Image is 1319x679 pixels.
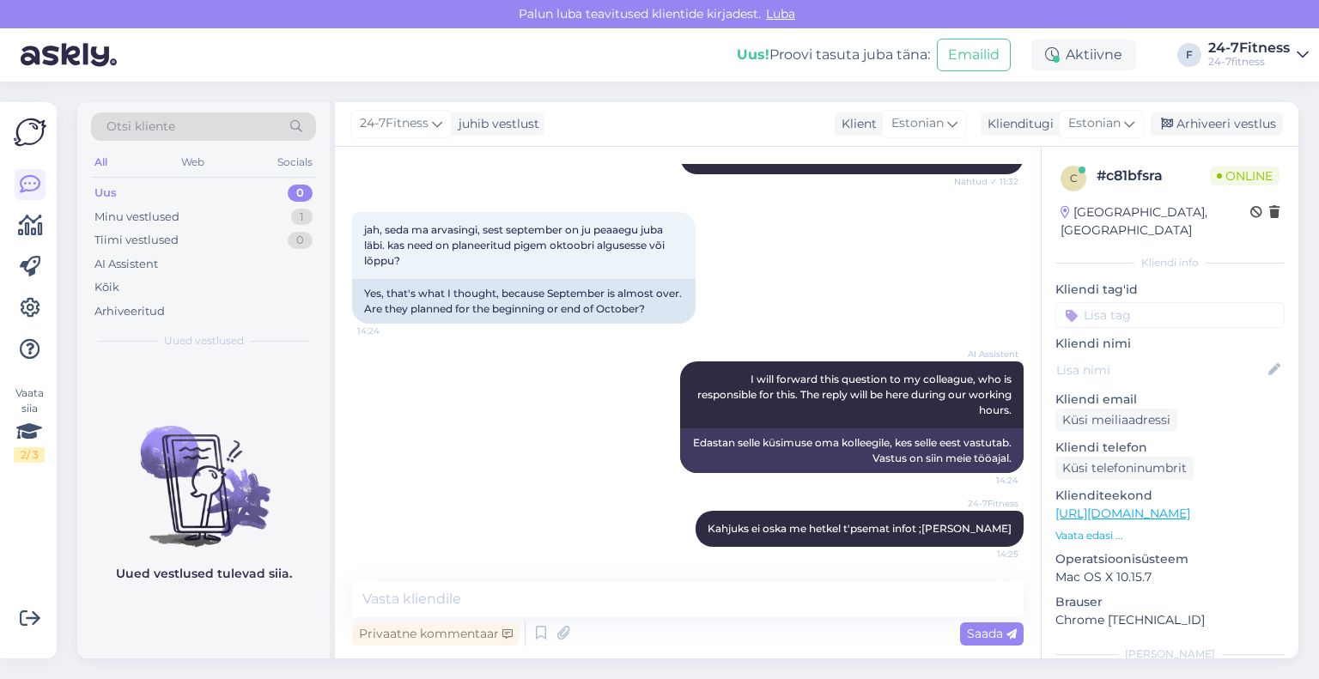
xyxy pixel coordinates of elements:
[967,626,1017,641] span: Saada
[761,6,800,21] span: Luba
[94,185,117,202] div: Uus
[91,151,111,173] div: All
[94,279,119,296] div: Kõik
[1208,41,1309,69] a: 24-7Fitness24-7fitness
[981,115,1054,133] div: Klienditugi
[178,151,208,173] div: Web
[164,333,244,349] span: Uued vestlused
[1055,593,1285,611] p: Brauser
[1055,611,1285,629] p: Chrome [TECHNICAL_ID]
[1097,166,1210,186] div: # c81bfsra
[680,428,1024,473] div: Edastan selle küsimuse oma kolleegile, kes selle eest vastutab. Vastus on siin meie tööajal.
[1055,439,1285,457] p: Kliendi telefon
[77,395,330,549] img: No chats
[1070,172,1078,185] span: c
[1055,506,1190,521] a: [URL][DOMAIN_NAME]
[1055,302,1285,328] input: Lisa tag
[94,232,179,249] div: Tiimi vestlused
[360,114,429,133] span: 24-7Fitness
[1210,167,1279,185] span: Online
[106,118,175,136] span: Otsi kliente
[954,474,1018,487] span: 14:24
[1055,457,1194,480] div: Küsi telefoninumbrit
[1177,43,1201,67] div: F
[1055,550,1285,568] p: Operatsioonisüsteem
[954,348,1018,361] span: AI Assistent
[352,279,696,324] div: Yes, that's what I thought, because September is almost over. Are they planned for the beginning ...
[1055,487,1285,505] p: Klienditeekond
[94,209,179,226] div: Minu vestlused
[954,548,1018,561] span: 14:25
[94,256,158,273] div: AI Assistent
[954,497,1018,510] span: 24-7Fitness
[835,115,877,133] div: Klient
[288,232,313,249] div: 0
[1055,568,1285,586] p: Mac OS X 10.15.7
[1055,528,1285,543] p: Vaata edasi ...
[94,303,165,320] div: Arhiveeritud
[364,223,667,267] span: jah, seda ma arvasingi, sest september on ju peaaegu juba läbi. kas need on planeeritud pigem okt...
[1068,114,1121,133] span: Estonian
[708,522,1012,535] span: Kahjuks ei oska me hetkel t'psemat infot ;[PERSON_NAME]
[1031,39,1136,70] div: Aktiivne
[452,115,539,133] div: juhib vestlust
[14,385,45,463] div: Vaata siia
[14,116,46,149] img: Askly Logo
[352,622,520,646] div: Privaatne kommentaar
[1055,335,1285,353] p: Kliendi nimi
[954,175,1018,188] span: Nähtud ✓ 11:32
[737,46,769,63] b: Uus!
[1056,361,1265,379] input: Lisa nimi
[1055,409,1177,432] div: Küsi meiliaadressi
[1055,281,1285,299] p: Kliendi tag'id
[1208,55,1290,69] div: 24-7fitness
[737,45,930,65] div: Proovi tasuta juba täna:
[937,39,1011,71] button: Emailid
[1055,646,1285,662] div: [PERSON_NAME]
[14,447,45,463] div: 2 / 3
[288,185,313,202] div: 0
[891,114,944,133] span: Estonian
[1055,391,1285,409] p: Kliendi email
[116,565,292,583] p: Uued vestlused tulevad siia.
[697,373,1014,416] span: I will forward this question to my colleague, who is responsible for this. The reply will be here...
[1208,41,1290,55] div: 24-7Fitness
[274,151,316,173] div: Socials
[1061,203,1250,239] div: [GEOGRAPHIC_DATA], [GEOGRAPHIC_DATA]
[1151,112,1283,136] div: Arhiveeri vestlus
[1055,255,1285,270] div: Kliendi info
[357,324,422,337] span: 14:24
[291,209,313,226] div: 1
